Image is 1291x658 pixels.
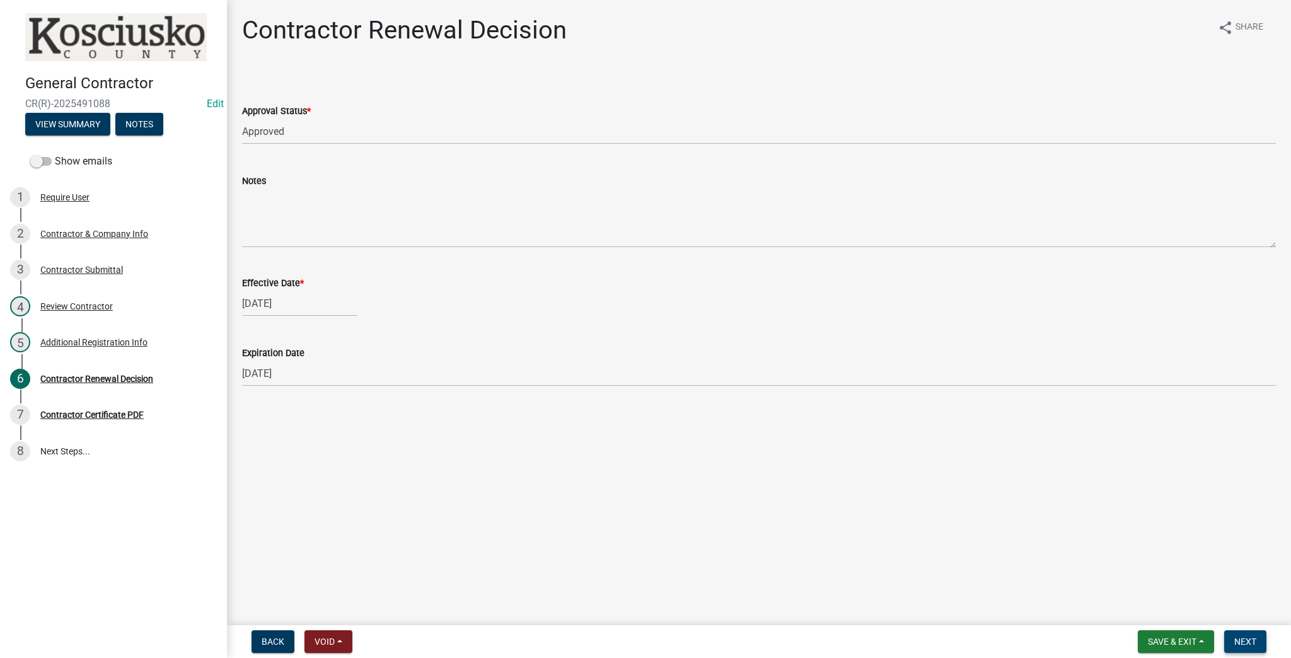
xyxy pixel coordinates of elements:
[262,637,284,647] span: Back
[25,98,202,110] span: CR(R)-2025491088
[1208,15,1273,40] button: shareShare
[25,74,217,93] h4: General Contractor
[207,98,224,110] a: Edit
[242,291,357,316] input: mm/dd/yyyy
[304,630,352,653] button: Void
[242,107,311,116] label: Approval Status
[40,193,90,202] div: Require User
[315,637,335,647] span: Void
[30,154,112,169] label: Show emails
[40,302,113,311] div: Review Contractor
[40,338,148,347] div: Additional Registration Info
[115,120,163,130] wm-modal-confirm: Notes
[207,98,224,110] wm-modal-confirm: Edit Application Number
[115,113,163,136] button: Notes
[10,224,30,244] div: 2
[242,177,266,186] label: Notes
[1236,20,1263,35] span: Share
[242,15,567,45] h1: Contractor Renewal Decision
[10,187,30,207] div: 1
[242,349,304,358] label: Expiration Date
[1148,637,1196,647] span: Save & Exit
[25,120,110,130] wm-modal-confirm: Summary
[10,332,30,352] div: 5
[25,13,207,61] img: Kosciusko County, Indiana
[10,441,30,461] div: 8
[25,113,110,136] button: View Summary
[40,410,144,419] div: Contractor Certificate PDF
[242,279,304,288] label: Effective Date
[10,369,30,389] div: 6
[40,374,153,383] div: Contractor Renewal Decision
[252,630,294,653] button: Back
[1224,630,1266,653] button: Next
[10,260,30,280] div: 3
[10,405,30,425] div: 7
[1138,630,1214,653] button: Save & Exit
[40,229,148,238] div: Contractor & Company Info
[10,296,30,316] div: 4
[40,265,123,274] div: Contractor Submittal
[1218,20,1233,35] i: share
[1234,637,1256,647] span: Next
